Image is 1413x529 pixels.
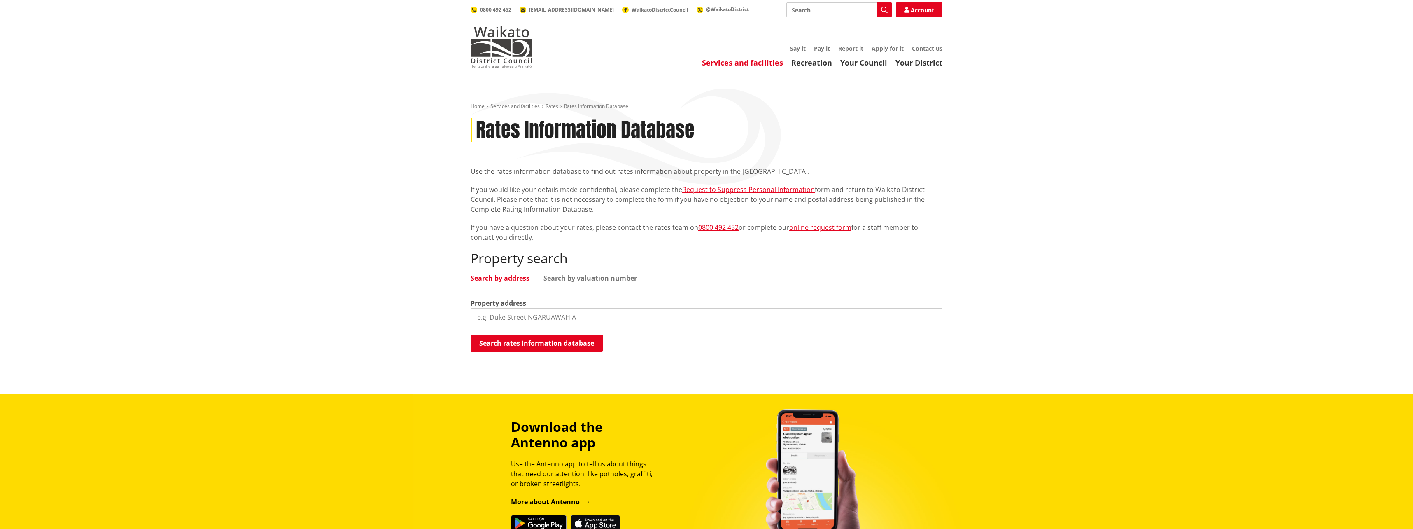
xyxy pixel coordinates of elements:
[912,44,942,52] a: Contact us
[511,419,660,451] h3: Download the Antenno app
[814,44,830,52] a: Pay it
[840,58,887,68] a: Your Council
[476,118,694,142] h1: Rates Information Database
[632,6,688,13] span: WaikatoDistrictCouncil
[520,6,614,13] a: [EMAIL_ADDRESS][DOMAIN_NAME]
[480,6,511,13] span: 0800 492 452
[896,2,942,17] a: Account
[872,44,904,52] a: Apply for it
[471,185,942,214] p: If you would like your details made confidential, please complete the form and return to Waikato ...
[511,497,590,506] a: More about Antenno
[791,58,832,68] a: Recreation
[471,308,942,326] input: e.g. Duke Street NGARUAWAHIA
[471,222,942,242] p: If you have a question about your rates, please contact the rates team on or complete our for a s...
[789,223,851,232] a: online request form
[511,459,660,489] p: Use the Antenno app to tell us about things that need our attention, like potholes, graffiti, or ...
[471,6,511,13] a: 0800 492 452
[622,6,688,13] a: WaikatoDistrictCouncil
[490,103,540,110] a: Services and facilities
[471,103,942,110] nav: breadcrumb
[564,103,628,110] span: Rates Information Database
[471,250,942,266] h2: Property search
[471,275,529,281] a: Search by address
[471,103,485,110] a: Home
[471,26,532,68] img: Waikato District Council - Te Kaunihera aa Takiwaa o Waikato
[702,58,783,68] a: Services and facilities
[529,6,614,13] span: [EMAIL_ADDRESS][DOMAIN_NAME]
[471,166,942,176] p: Use the rates information database to find out rates information about property in the [GEOGRAPHI...
[471,335,603,352] button: Search rates information database
[697,6,749,13] a: @WaikatoDistrict
[706,6,749,13] span: @WaikatoDistrict
[471,298,526,308] label: Property address
[838,44,863,52] a: Report it
[790,44,806,52] a: Say it
[546,103,558,110] a: Rates
[698,223,739,232] a: 0800 492 452
[895,58,942,68] a: Your District
[543,275,637,281] a: Search by valuation number
[786,2,892,17] input: Search input
[682,185,815,194] a: Request to Suppress Personal Information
